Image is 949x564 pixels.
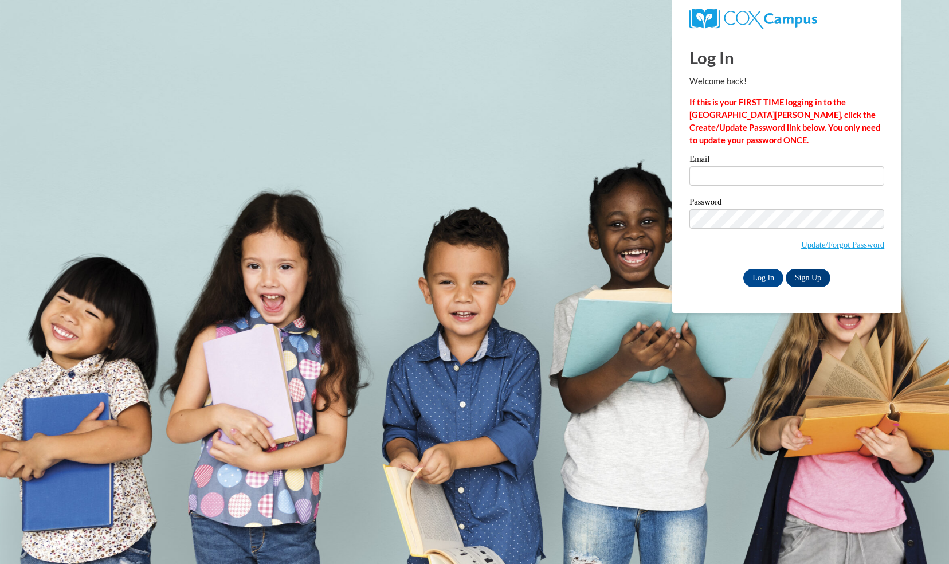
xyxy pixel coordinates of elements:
[743,269,783,287] input: Log In
[786,269,830,287] a: Sign Up
[689,46,884,69] h1: Log In
[689,198,884,209] label: Password
[689,13,817,23] a: COX Campus
[689,9,817,29] img: COX Campus
[801,240,884,249] a: Update/Forgot Password
[689,75,884,88] p: Welcome back!
[689,97,880,145] strong: If this is your FIRST TIME logging in to the [GEOGRAPHIC_DATA][PERSON_NAME], click the Create/Upd...
[689,155,884,166] label: Email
